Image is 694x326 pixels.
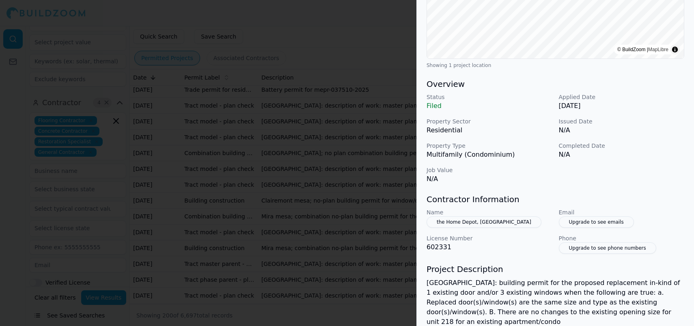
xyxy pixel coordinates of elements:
[427,166,552,174] p: Job Value
[427,117,552,125] p: Property Sector
[559,93,685,101] p: Applied Date
[559,216,634,228] button: Upgrade to see emails
[427,216,541,228] button: the Home Depot, [GEOGRAPHIC_DATA]
[559,117,685,125] p: Issued Date
[559,101,685,111] p: [DATE]
[648,47,668,52] a: MapLibre
[427,242,552,252] p: 602331
[670,45,680,54] summary: Toggle attribution
[427,208,552,216] p: Name
[559,142,685,150] p: Completed Date
[559,150,685,160] p: N/A
[427,93,552,101] p: Status
[559,234,685,242] p: Phone
[559,125,685,135] p: N/A
[427,234,552,242] p: License Number
[427,150,552,160] p: Multifamily (Condominium)
[427,62,684,69] div: Showing 1 project location
[427,263,684,275] h3: Project Description
[559,208,685,216] p: Email
[427,101,552,111] p: Filed
[617,45,668,54] div: © BuildZoom |
[427,174,552,184] p: N/A
[427,194,684,205] h3: Contractor Information
[427,78,684,90] h3: Overview
[427,125,552,135] p: Residential
[427,142,552,150] p: Property Type
[559,242,656,254] button: Upgrade to see phone numbers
